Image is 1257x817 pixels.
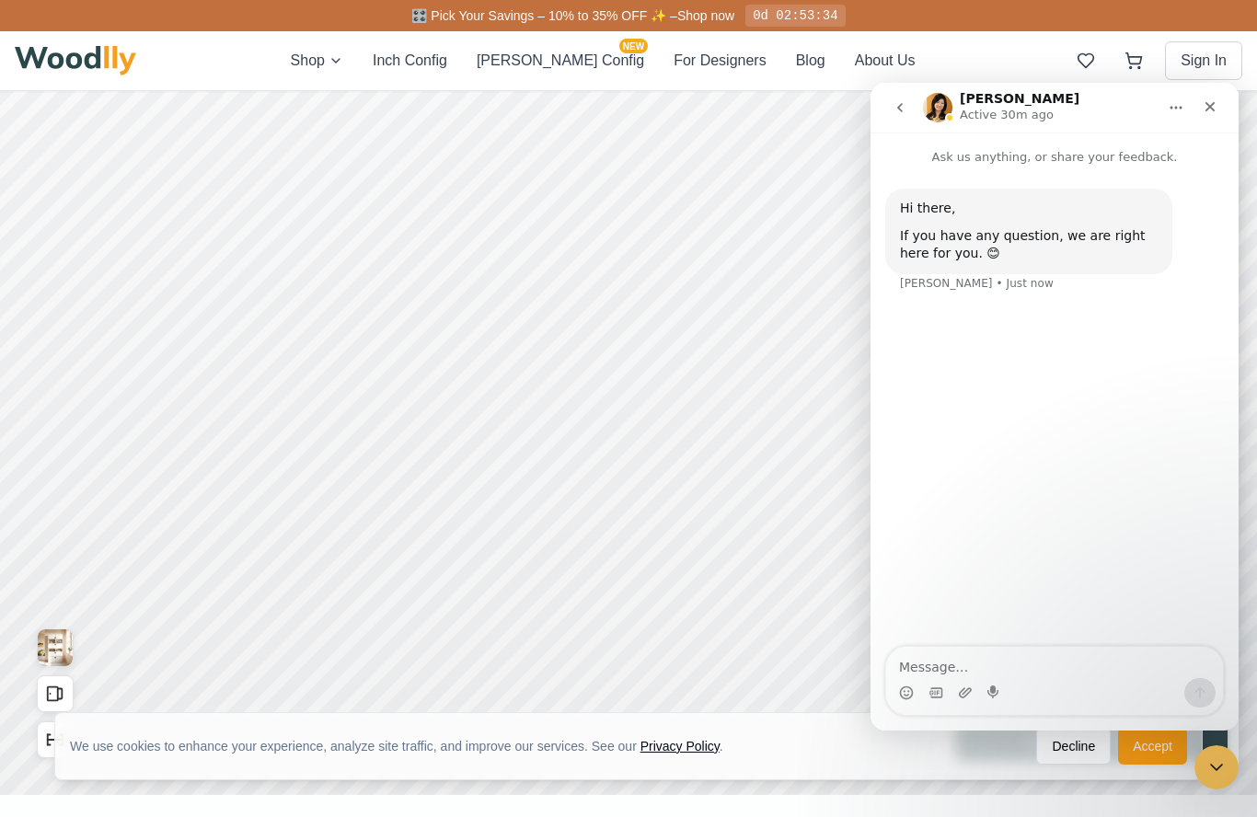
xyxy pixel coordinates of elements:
[1194,745,1239,789] iframe: Intercom live chat
[1095,459,1228,494] button: 15"
[1095,148,1228,183] button: Style 2
[1003,98,1042,115] span: Classic
[291,50,343,72] button: Shop
[955,236,971,252] span: -5"
[1067,236,1109,252] span: Center
[955,673,1228,714] button: Add to Cart
[796,50,825,72] button: Blog
[956,540,989,573] button: NEW
[1118,728,1187,765] button: Accept
[1140,98,1182,115] span: Modern
[955,209,1057,228] span: Vertical Position
[373,50,447,72] button: Inch Config
[70,737,738,755] div: We use cookies to enhance your experience, analyze site traffic, and improve our services. See our .
[619,39,648,53] span: NEW
[955,363,998,383] span: Height
[955,432,995,452] span: Depth
[957,530,987,543] span: NEW
[1036,728,1111,765] button: Decline
[1150,541,1182,572] button: Red
[477,50,644,72] button: [PERSON_NAME] ConfigNEW
[640,739,720,754] a: Privacy Policy
[1091,631,1171,650] span: Texture On
[1169,363,1198,383] span: 96 "
[1073,541,1104,572] button: Yellow
[955,148,1088,183] button: Style 1
[955,293,993,312] span: Width
[1165,41,1242,80] button: Sign In
[955,459,1088,494] button: 11"
[297,28,406,46] button: Pick Your Discount
[37,675,74,712] button: Open All Doors and Drawers
[15,46,136,75] img: Woodlly
[955,631,1034,650] span: On
[745,5,845,27] div: 0d 02:53:34
[1184,209,1228,228] span: Center
[37,629,74,666] button: View Gallery
[955,19,1103,48] h1: Click to rename
[1034,541,1066,572] button: White
[674,50,766,72] button: For Designers
[996,541,1027,572] button: Black
[38,629,73,666] img: Gallery
[1189,541,1220,572] button: Blue
[1169,293,1198,312] span: 36 "
[411,8,676,23] span: 🎛️ Pick Your Savings – 10% to 35% OFF ✨ –
[871,83,1239,731] iframe: Intercom live chat
[1180,631,1217,650] input: Texture On
[855,50,916,72] button: About Us
[677,8,734,23] a: Shop now
[1206,236,1228,252] span: +5"
[1044,631,1080,650] input: On
[955,601,1228,620] h4: Back Panel
[1112,541,1143,572] button: Green
[227,23,290,51] button: 20% off
[52,22,81,52] button: Toggle price visibility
